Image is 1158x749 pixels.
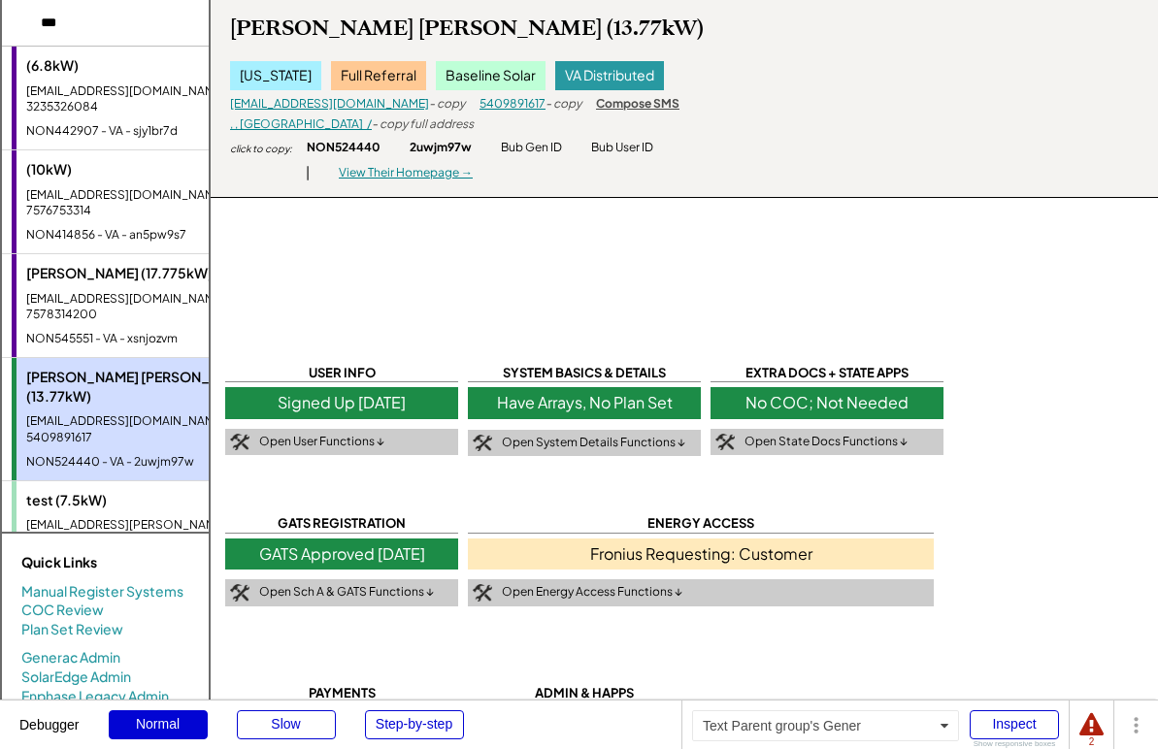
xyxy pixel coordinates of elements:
[225,538,458,570] div: GATS Approved [DATE]
[230,116,372,131] a: , , [GEOGRAPHIC_DATA] /
[109,710,208,739] div: Normal
[26,331,264,347] div: NON545551 - VA - xsnjozvm
[225,387,458,418] div: Signed Up [DATE]
[307,140,380,156] div: NON524440
[237,710,336,739] div: Slow
[306,163,310,182] div: |
[473,435,492,452] img: tool-icon.png
[230,142,292,155] div: click to copy:
[715,434,735,451] img: tool-icon.png
[970,710,1059,739] div: Inspect
[26,160,262,179] div: (10kW)
[225,684,458,702] div: PAYMENTS
[230,15,704,42] div: [PERSON_NAME] [PERSON_NAME] (13.77kW)
[230,584,249,602] img: tool-icon.png
[21,553,215,572] div: Quick Links
[502,584,682,601] div: Open Energy Access Functions ↓
[468,364,701,382] div: SYSTEM BASICS & DETAILS
[26,413,264,446] div: [EMAIL_ADDRESS][DOMAIN_NAME] - 5409891617
[259,434,384,450] div: Open User Functions ↓
[711,387,943,418] div: No COC; Not Needed
[21,687,169,706] a: Enphase Legacy Admin
[365,710,464,739] div: Step-by-step
[436,61,546,90] div: Baseline Solar
[26,454,264,471] div: NON524440 - VA - 2uwjm97w
[410,140,472,156] div: 2uwjm97w
[468,538,934,570] div: Fronius Requesting: Customer
[225,514,458,533] div: GATS REGISTRATION
[21,601,104,620] a: COC Review
[21,582,183,602] a: Manual Register Systems
[473,584,492,602] img: tool-icon.png
[596,96,679,113] div: Compose SMS
[230,96,429,111] a: [EMAIL_ADDRESS][DOMAIN_NAME]
[339,165,473,181] div: View Their Homepage →
[502,435,685,451] div: Open System Details Functions ↓
[230,61,321,90] div: [US_STATE]
[468,514,934,533] div: ENERGY ACCESS
[1079,737,1104,747] div: 2
[591,140,653,156] div: Bub User ID
[468,387,701,418] div: Have Arrays, No Plan Set
[259,584,434,601] div: Open Sch A & GATS Functions ↓
[225,364,458,382] div: USER INFO
[692,710,959,741] div: Text Parent group's Gener
[26,491,264,510] div: test (7.5kW)
[26,368,264,406] div: [PERSON_NAME] [PERSON_NAME] (13.77kW)
[468,684,701,702] div: ADMIN & HAPPS
[21,668,131,687] a: SolarEdge Admin
[26,227,262,244] div: NON414856 - VA - an5pw9s7
[26,123,262,140] div: NON442907 - VA - sjy1br7d
[372,116,474,133] div: - copy full address
[331,61,426,90] div: Full Referral
[546,96,581,113] div: - copy
[230,434,249,451] img: tool-icon.png
[26,83,262,116] div: [EMAIL_ADDRESS][DOMAIN_NAME] - 3235326084
[21,620,123,639] a: Plan Set Review
[970,740,1059,748] div: Show responsive boxes
[480,96,546,111] a: 5409891617
[429,96,465,113] div: - copy
[711,364,943,382] div: EXTRA DOCS + STATE APPS
[744,434,908,450] div: Open State Docs Functions ↓
[21,648,120,668] a: Generac Admin
[26,291,264,324] div: [EMAIL_ADDRESS][DOMAIN_NAME] - 7578314200
[19,700,80,732] div: Debugger
[501,140,562,156] div: Bub Gen ID
[26,264,264,283] div: [PERSON_NAME] (17.775kW)
[26,56,262,76] div: (6.8kW)
[555,61,664,90] div: VA Distributed
[26,187,262,220] div: [EMAIL_ADDRESS][DOMAIN_NAME] - 7576753314
[26,517,264,550] div: [EMAIL_ADDRESS][PERSON_NAME][DOMAIN_NAME] - 5100001111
